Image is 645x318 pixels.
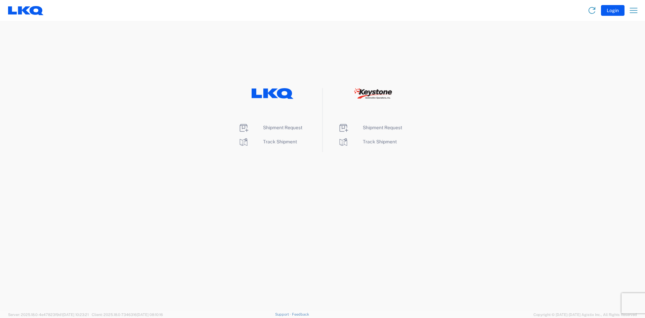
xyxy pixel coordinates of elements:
a: Feedback [292,312,309,316]
a: Track Shipment [238,139,297,144]
span: Server: 2025.18.0-4e47823f9d1 [8,313,89,317]
span: [DATE] 10:23:21 [62,313,89,317]
span: Client: 2025.18.0-7346316 [92,313,163,317]
span: Track Shipment [363,139,397,144]
span: [DATE] 08:10:16 [137,313,163,317]
span: Shipment Request [363,125,402,130]
button: Login [601,5,625,16]
a: Support [275,312,292,316]
a: Track Shipment [338,139,397,144]
span: Track Shipment [263,139,297,144]
a: Shipment Request [238,125,302,130]
a: Shipment Request [338,125,402,130]
span: Shipment Request [263,125,302,130]
span: Copyright © [DATE]-[DATE] Agistix Inc., All Rights Reserved [533,312,637,318]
